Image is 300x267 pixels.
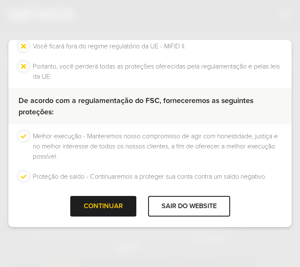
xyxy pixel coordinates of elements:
[148,196,230,217] div: SAIR DO WEBSITE
[19,96,253,116] strong: De acordo com a regulamentação do FSC, forneceremos as seguintes proteções:
[33,172,266,182] li: Proteção de saldo - Continuaremos a proteger sua conta contra um saldo negativo.
[33,41,186,51] li: Você ficará fora do regime regulatório da UE - MiFID II.
[33,61,281,82] li: Portanto, você perderá todas as proteções oferecidas pela regulamentação e pelas leis da UE.
[70,196,136,217] div: CONTINUAR
[33,131,281,161] li: Melhor execução - Manteremos nosso compromisso de agir com honestidade, justiça e no melhor inter...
